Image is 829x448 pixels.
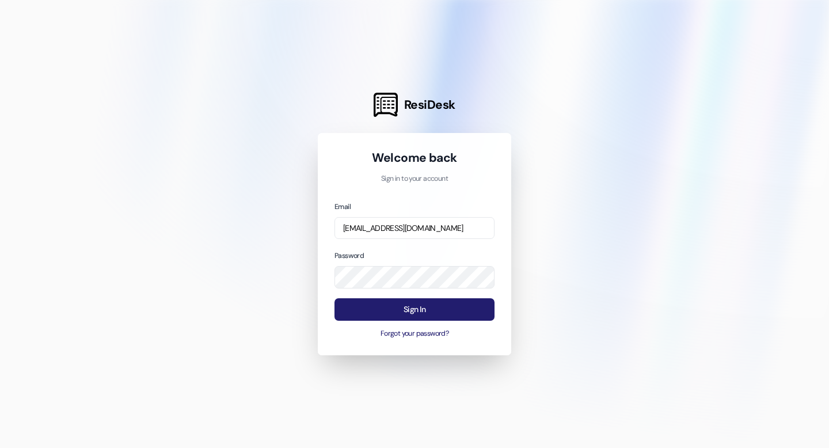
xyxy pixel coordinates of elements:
[334,150,495,166] h1: Welcome back
[334,329,495,339] button: Forgot your password?
[334,251,364,260] label: Password
[334,174,495,184] p: Sign in to your account
[334,298,495,321] button: Sign In
[334,217,495,240] input: name@example.com
[334,202,351,211] label: Email
[404,97,455,113] span: ResiDesk
[374,93,398,117] img: ResiDesk Logo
